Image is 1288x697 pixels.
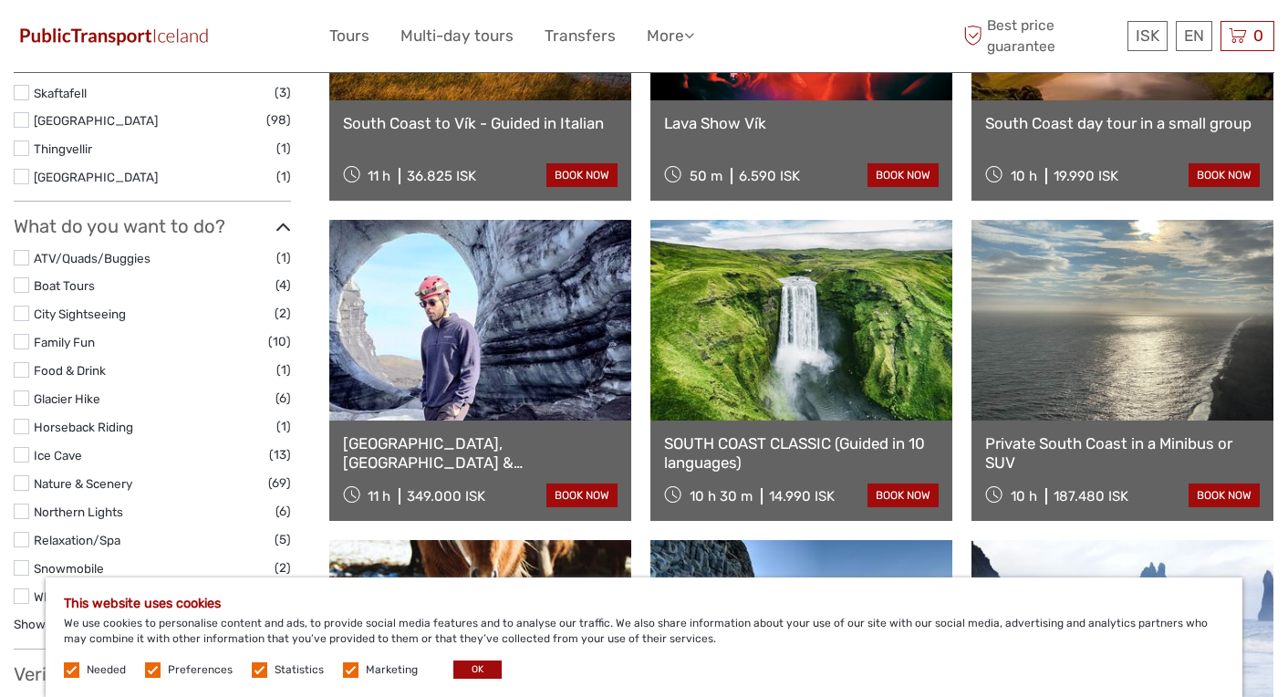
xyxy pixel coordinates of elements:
a: book now [867,484,939,507]
a: Northern Lights [34,505,123,519]
span: 10 h 30 m [690,488,753,505]
h5: This website uses cookies [64,596,1224,611]
a: book now [546,484,618,507]
div: 349.000 ISK [407,488,485,505]
label: Preferences [168,662,233,678]
a: Ice Cave [34,448,82,463]
a: Multi-day tours [400,23,514,49]
a: Tours [329,23,369,49]
span: Best price guarantee [960,16,1124,56]
a: Horseback Riding [34,420,133,434]
a: Food & Drink [34,363,106,378]
label: Marketing [366,662,418,678]
span: (2) [275,557,291,578]
div: 36.825 ISK [407,168,476,184]
div: 187.480 ISK [1054,488,1128,505]
button: OK [453,661,502,679]
span: ISK [1136,26,1159,45]
a: book now [1189,484,1260,507]
a: Lava Show Vík [664,114,939,132]
span: (10) [268,331,291,352]
a: [GEOGRAPHIC_DATA], [GEOGRAPHIC_DATA] & [GEOGRAPHIC_DATA] Private [343,434,618,472]
label: Statistics [275,662,324,678]
span: (1) [276,247,291,268]
a: book now [1189,163,1260,187]
span: 10 h [1011,488,1037,505]
a: Whale Watching [34,589,122,604]
a: book now [546,163,618,187]
span: 0 [1251,26,1266,45]
a: Family Fun [34,335,95,349]
a: South Coast to Vík - Guided in Italian [343,114,618,132]
span: (98) [266,109,291,130]
span: (2) [275,303,291,324]
a: More [647,23,694,49]
span: (13) [269,444,291,465]
button: Open LiveChat chat widget [210,28,232,50]
span: (6) [275,501,291,522]
span: (1) [276,138,291,159]
div: 14.990 ISK [769,488,835,505]
a: [GEOGRAPHIC_DATA] [34,113,158,128]
span: 10 h [1011,168,1037,184]
span: 50 m [690,168,722,184]
a: Nature & Scenery [34,476,132,491]
label: Needed [87,662,126,678]
div: 19.990 ISK [1054,168,1118,184]
span: (1) [276,416,291,437]
h3: What do you want to do? [14,215,291,237]
a: Transfers [545,23,616,49]
img: 649-6460f36e-8799-4323-b450-83d04da7ab63_logo_small.jpg [14,23,214,49]
span: (5) [275,529,291,550]
a: Relaxation/Spa [34,533,120,547]
a: Snowmobile [34,561,104,576]
a: [GEOGRAPHIC_DATA] [34,170,158,184]
span: (3) [275,82,291,103]
p: We're away right now. Please check back later! [26,32,206,47]
a: City Sightseeing [34,307,126,321]
a: Skaftafell [34,86,87,100]
div: We use cookies to personalise content and ads, to provide social media features and to analyse ou... [46,577,1242,697]
span: 11 h [368,168,390,184]
span: (6) [275,388,291,409]
a: Private South Coast in a Minibus or SUV [985,434,1260,472]
a: Thingvellir [34,141,92,156]
a: South Coast day tour in a small group [985,114,1260,132]
div: EN [1176,21,1212,51]
h3: Verified Operators [14,663,291,685]
span: (69) [268,473,291,494]
a: SOUTH COAST CLASSIC (Guided in 10 languages) [664,434,939,472]
div: 6.590 ISK [739,168,800,184]
a: Boat Tours [34,278,95,293]
a: book now [867,163,939,187]
a: Glacier Hike [34,391,100,406]
span: (4) [275,275,291,296]
span: (1) [276,166,291,187]
a: Show all [14,617,60,631]
span: 11 h [368,488,390,505]
a: ATV/Quads/Buggies [34,251,151,265]
span: (1) [276,359,291,380]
